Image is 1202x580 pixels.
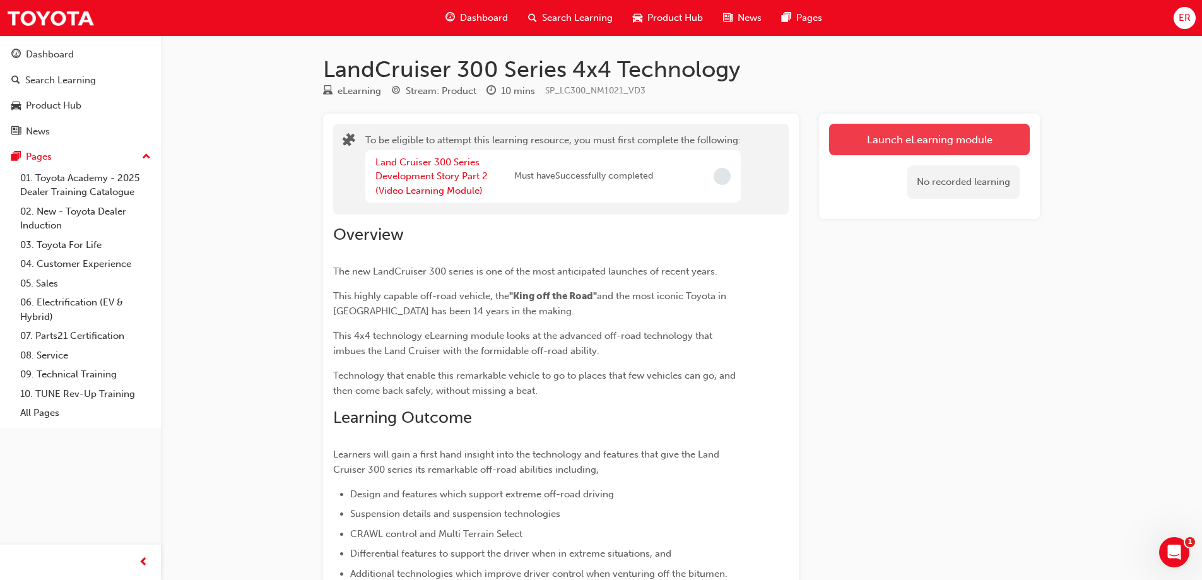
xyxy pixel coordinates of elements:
span: News [738,11,762,25]
span: news-icon [723,10,733,26]
div: Product Hub [26,98,81,113]
button: DashboardSearch LearningProduct HubNews [5,40,156,145]
a: 05. Sales [15,274,156,293]
span: clock-icon [486,86,496,97]
span: search-icon [11,75,20,86]
a: 03. Toyota For Life [15,235,156,255]
h1: LandCruiser 300 Series 4x4 Technology [323,56,1040,83]
span: Differential features to support the driver when in extreme situations, and [350,548,671,559]
span: learningResourceType_ELEARNING-icon [323,86,333,97]
div: Pages [26,150,52,164]
a: 08. Service [15,346,156,365]
div: eLearning [338,84,381,98]
span: Technology that enable this remarkable vehicle to go to places that few vehicles can go, and then... [333,370,738,396]
div: Stream: Product [406,84,476,98]
div: Duration [486,83,535,99]
a: 04. Customer Experience [15,254,156,274]
span: pages-icon [11,151,21,163]
a: 10. TUNE Rev-Up Training [15,384,156,404]
span: up-icon [142,149,151,165]
button: Pages [5,145,156,169]
iframe: Intercom live chat [1159,537,1189,567]
span: Learning resource code [545,85,645,96]
span: guage-icon [11,49,21,61]
div: Type [323,83,381,99]
a: 01. Toyota Academy - 2025 Dealer Training Catalogue [15,169,156,202]
div: To be eligible to attempt this learning resource, you must first complete the following: [365,133,741,205]
a: car-iconProduct Hub [623,5,713,31]
span: Overview [333,225,404,244]
a: Dashboard [5,43,156,66]
span: and the most iconic Toyota in [GEOGRAPHIC_DATA] has been 14 years in the making. [333,290,729,317]
span: target-icon [391,86,401,97]
a: Product Hub [5,94,156,117]
span: Incomplete [714,168,731,185]
span: search-icon [528,10,537,26]
a: All Pages [15,403,156,423]
div: 10 mins [501,84,535,98]
span: Must have Successfully completed [514,169,653,184]
span: Learning Outcome [333,408,472,427]
a: pages-iconPages [772,5,832,31]
span: pages-icon [782,10,791,26]
a: Search Learning [5,69,156,92]
span: Product Hub [647,11,703,25]
a: guage-iconDashboard [435,5,518,31]
div: Search Learning [25,73,96,88]
a: Land Cruiser 300 Series Development Story Part 2 (Video Learning Module) [375,157,488,196]
a: search-iconSearch Learning [518,5,623,31]
span: Search Learning [542,11,613,25]
a: 07. Parts21 Certification [15,326,156,346]
span: This highly capable off-road vehicle, the [333,290,509,302]
a: News [5,120,156,143]
span: Additional technologies which improve driver control when venturing off the bitumen. [350,568,728,579]
a: 02. New - Toyota Dealer Induction [15,202,156,235]
span: puzzle-icon [343,134,355,149]
span: Dashboard [460,11,508,25]
span: Suspension details and suspension technologies [350,508,560,519]
span: Pages [796,11,822,25]
span: This 4x4 technology eLearning module looks at the advanced off-road technology that imbues the La... [333,330,715,357]
span: prev-icon [139,555,148,571]
a: news-iconNews [713,5,772,31]
img: Trak [6,4,95,32]
button: Launch eLearning module [829,124,1030,155]
span: The new LandCruiser 300 series is one of the most anticipated launches of recent years. [333,266,717,277]
div: Dashboard [26,47,74,62]
span: CRAWL control and Multi Terrain Select [350,528,522,540]
span: Design and features which support extreme off-road driving [350,488,614,500]
span: 1 [1185,537,1195,547]
div: News [26,124,50,139]
span: car-icon [633,10,642,26]
div: No recorded learning [907,165,1020,199]
span: car-icon [11,100,21,112]
span: news-icon [11,126,21,138]
a: 06. Electrification (EV & Hybrid) [15,293,156,326]
a: 09. Technical Training [15,365,156,384]
span: ER [1179,11,1191,25]
span: Learners will gain a first hand insight into the technology and features that give the Land Cruis... [333,449,722,475]
span: guage-icon [445,10,455,26]
span: "King off the Road" [509,290,597,302]
div: Stream [391,83,476,99]
button: ER [1174,7,1196,29]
